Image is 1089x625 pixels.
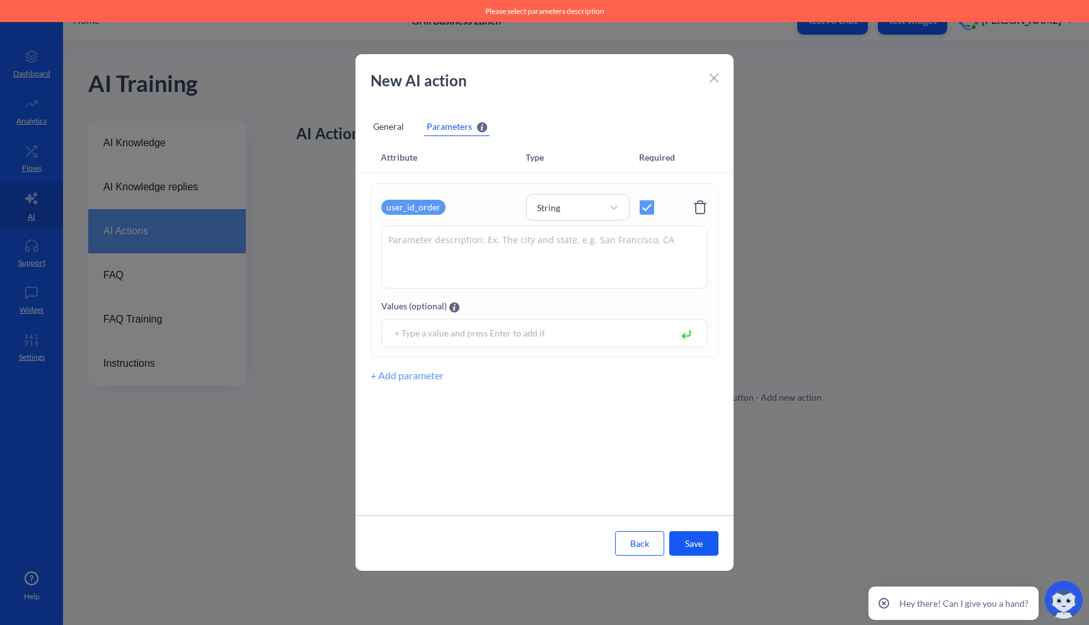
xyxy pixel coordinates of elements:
[381,301,447,311] label: Values (optional)
[381,200,446,215] div: user_id_order
[427,120,472,133] span: Parameters
[371,117,406,136] div: General
[485,6,604,16] span: Please select parameters description
[381,152,526,163] div: Attribute
[615,531,664,556] button: Back
[388,326,669,340] input: + Type a value and press Enter to add it
[371,368,444,383] button: + Add parameter
[526,152,639,163] div: Type
[899,597,1028,610] p: Hey there! Can I give you a hand?
[669,531,718,556] button: Save
[1045,581,1083,619] img: copilot-icon.svg
[537,201,560,214] div: String
[371,69,705,92] p: New AI action
[639,152,683,163] div: Required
